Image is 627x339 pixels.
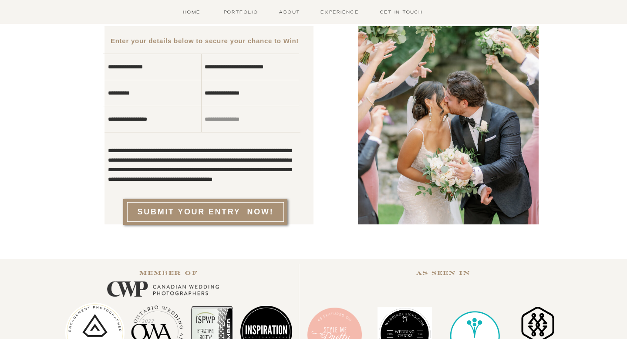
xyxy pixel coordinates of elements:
a: Submit your Entry Now! [134,207,277,219]
a: Get in Touch [377,8,425,16]
a: About [277,8,302,16]
h3: Enter your details below to secure your chance to Win! [106,36,303,49]
h2: AS SEEN IN [383,268,503,281]
h2: Member of [125,268,212,281]
a: Portfolio [222,8,260,16]
a: Experience [319,8,361,16]
a: Home [178,8,205,16]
